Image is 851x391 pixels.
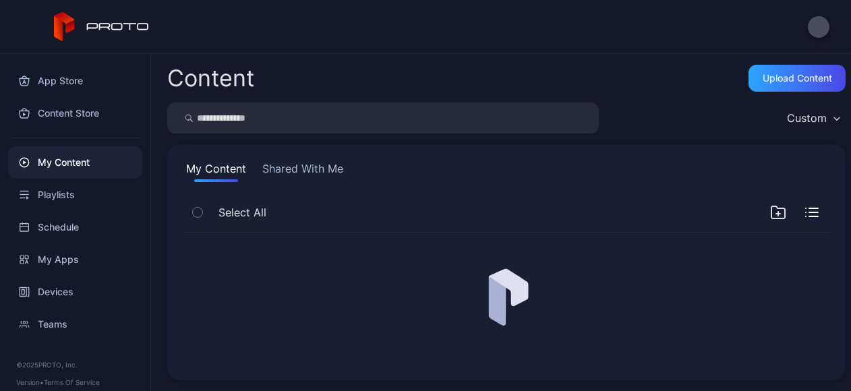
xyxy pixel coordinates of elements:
span: Select All [218,204,266,220]
a: Playlists [8,179,142,211]
div: © 2025 PROTO, Inc. [16,359,134,370]
a: Teams [8,308,142,340]
div: Custom [787,111,827,125]
button: Custom [780,102,846,133]
a: Devices [8,276,142,308]
a: Terms Of Service [44,378,100,386]
span: Version • [16,378,44,386]
a: Content Store [8,97,142,129]
div: Content [167,67,254,90]
button: Upload Content [749,65,846,92]
div: Upload Content [763,73,832,84]
a: My Content [8,146,142,179]
button: My Content [183,160,249,182]
a: Schedule [8,211,142,243]
a: My Apps [8,243,142,276]
button: Shared With Me [260,160,346,182]
a: App Store [8,65,142,97]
